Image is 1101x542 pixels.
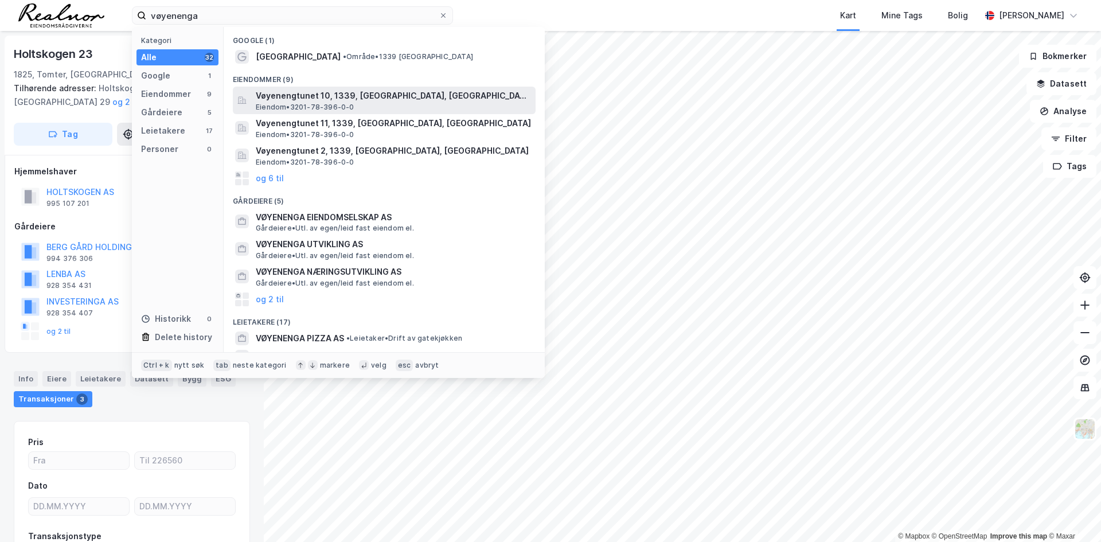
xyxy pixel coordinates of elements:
div: Ctrl + k [141,360,172,371]
span: Eiendom • 3201-78-396-0-0 [256,103,354,112]
span: Vøyenengtunet 11, 1339, [GEOGRAPHIC_DATA], [GEOGRAPHIC_DATA] [256,116,531,130]
div: Mine Tags [881,9,923,22]
div: velg [371,361,386,370]
div: Bygg [178,371,206,386]
span: [GEOGRAPHIC_DATA] [256,50,341,64]
a: Mapbox [898,532,930,540]
div: Info [14,371,38,386]
button: og 6 til [256,171,284,185]
span: Leietaker • Drift av gatekjøkken [346,334,462,343]
div: Google (1) [224,27,545,48]
span: Tilhørende adresser: [14,83,99,93]
div: Bolig [948,9,968,22]
div: [PERSON_NAME] [999,9,1064,22]
div: 995 107 201 [46,199,89,208]
span: Gårdeiere • Utl. av egen/leid fast eiendom el. [256,251,414,260]
div: Gårdeiere [14,220,249,233]
button: Tags [1043,155,1096,178]
div: 17 [205,126,214,135]
div: Kategori [141,36,218,45]
button: Filter [1041,127,1096,150]
span: VØYENENGA UTVIKLING AS [256,237,531,251]
div: ESG [211,371,236,386]
div: tab [213,360,231,371]
span: Vøyenengtunet 10, 1339, [GEOGRAPHIC_DATA], [GEOGRAPHIC_DATA] [256,89,531,103]
div: Holtskogen 23 [14,45,95,63]
div: esc [396,360,413,371]
input: Til 226560 [135,452,235,469]
span: Eiendom • 3201-78-396-0-0 [256,158,354,167]
div: Delete history [155,330,212,344]
img: realnor-logo.934646d98de889bb5806.png [18,3,104,28]
div: Gårdeiere (5) [224,188,545,208]
div: Kontrollprogram for chat [1044,487,1101,542]
div: nytt søk [174,361,205,370]
div: Eiendommer [141,87,191,101]
div: Leietakere [76,371,126,386]
div: Eiere [42,371,71,386]
button: Analyse [1030,100,1096,123]
span: Eiendom • 3201-78-396-0-0 [256,130,354,139]
span: • [343,52,346,61]
button: Tag [14,123,112,146]
div: avbryt [415,361,439,370]
div: 0 [205,145,214,154]
div: Hjemmelshaver [14,165,249,178]
span: • [346,334,350,342]
button: Bokmerker [1019,45,1096,68]
div: 928 354 407 [46,309,93,318]
div: Historikk [141,312,191,326]
a: Improve this map [990,532,1047,540]
span: Gårdeiere • Utl. av egen/leid fast eiendom el. [256,224,414,233]
div: Transaksjoner [14,391,92,407]
div: 3 [76,393,88,405]
input: DD.MM.YYYY [135,498,235,515]
button: og 2 til [256,293,284,306]
div: 5 [205,108,214,117]
div: 0 [205,314,214,323]
span: VØYENENGA EIENDOMSELSKAP AS [256,210,531,224]
div: Pris [28,435,44,449]
div: 994 376 306 [46,254,93,263]
div: 1825, Tomter, [GEOGRAPHIC_DATA] [14,68,154,81]
div: 928 354 431 [46,281,92,290]
span: VØYENENGA NÆRINGSUTVIKLING AS [256,265,531,279]
div: 32 [205,53,214,62]
div: Leietakere (17) [224,309,545,329]
div: Kart [840,9,856,22]
iframe: Chat Widget [1044,487,1101,542]
a: OpenStreetMap [932,532,987,540]
div: Google [141,69,170,83]
img: Z [1074,418,1096,440]
div: 1 [205,71,214,80]
div: Dato [28,479,48,493]
div: markere [320,361,350,370]
button: Datasett [1026,72,1096,95]
div: Personer [141,142,178,156]
div: Leietakere [141,124,185,138]
span: VØYENENGA TANNLEGEKONTOR AS [256,350,396,364]
span: Gårdeiere • Utl. av egen/leid fast eiendom el. [256,279,414,288]
span: Område • 1339 [GEOGRAPHIC_DATA] [343,52,473,61]
span: VØYENENGA PIZZA AS [256,332,344,345]
div: Alle [141,50,157,64]
div: neste kategori [233,361,287,370]
div: 9 [205,89,214,99]
div: Holtskogen 25, Holtskogen 27, [GEOGRAPHIC_DATA] 29 [14,81,241,109]
input: Fra [29,452,129,469]
input: Søk på adresse, matrikkel, gårdeiere, leietakere eller personer [146,7,439,24]
div: Gårdeiere [141,106,182,119]
input: DD.MM.YYYY [29,498,129,515]
div: Eiendommer (9) [224,66,545,87]
span: Vøyenengtunet 2, 1339, [GEOGRAPHIC_DATA], [GEOGRAPHIC_DATA] [256,144,531,158]
div: Datasett [130,371,173,386]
